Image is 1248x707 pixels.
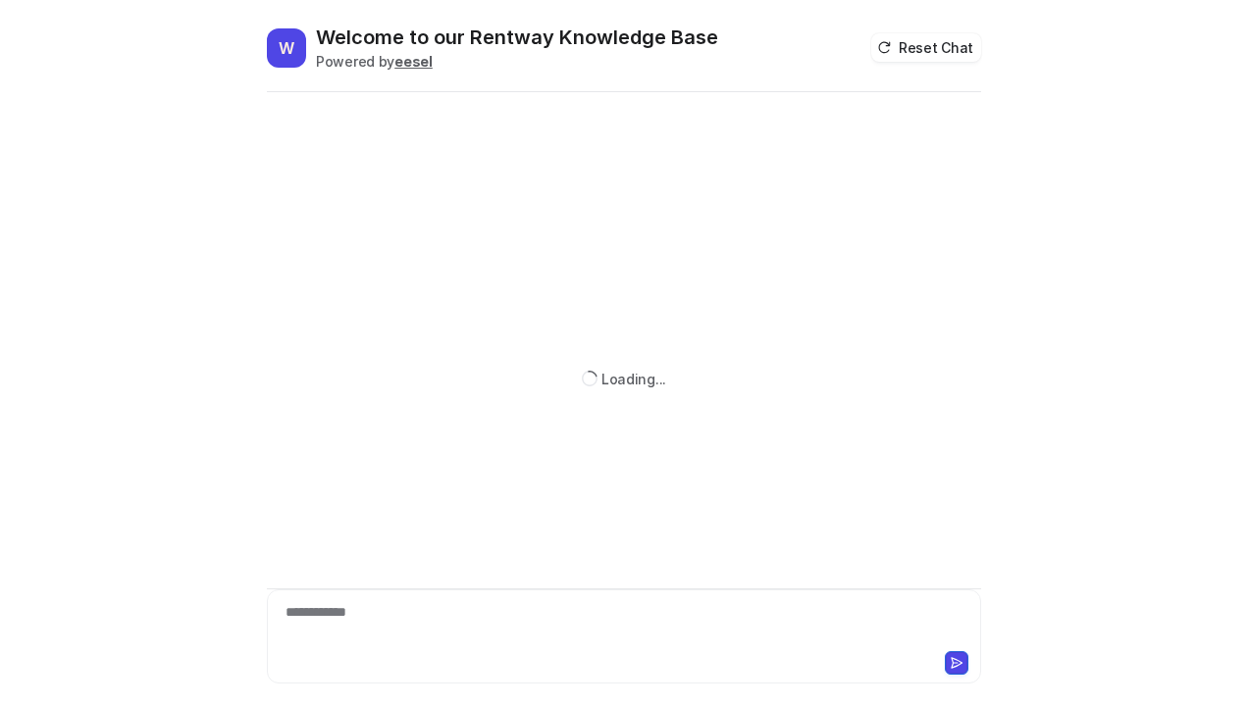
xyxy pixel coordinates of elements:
[316,24,718,51] h2: Welcome to our Rentway Knowledge Base
[871,33,981,62] button: Reset Chat
[394,53,433,70] b: eesel
[267,28,306,68] span: W
[601,369,666,389] div: Loading...
[316,51,718,72] div: Powered by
